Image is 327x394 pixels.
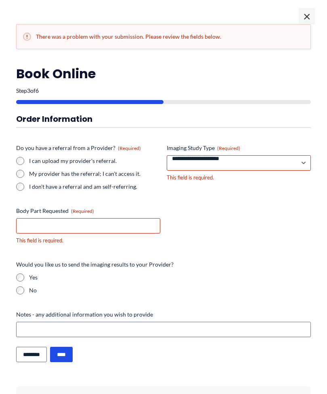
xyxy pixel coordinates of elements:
[16,144,141,152] legend: Do you have a referral from a Provider?
[29,273,311,281] label: Yes
[217,145,240,151] span: (Required)
[16,65,311,82] h2: Book Online
[118,145,141,151] span: (Required)
[36,87,39,94] span: 6
[29,286,311,294] label: No
[16,237,160,244] div: This field is required.
[23,33,304,41] h2: There was a problem with your submission. Please review the fields below.
[16,88,311,94] p: Step of
[71,208,94,214] span: (Required)
[29,157,160,165] label: I can upload my provider's referral.
[29,170,160,178] label: My provider has the referral; I can't access it.
[27,87,30,94] span: 3
[16,114,311,124] h3: Order Information
[16,261,174,269] legend: Would you like us to send the imaging results to your Provider?
[299,8,315,24] span: ×
[167,144,311,152] label: Imaging Study Type
[167,174,311,181] div: This field is required.
[16,207,160,215] label: Body Part Requested
[16,311,311,319] label: Notes - any additional information you wish to provide
[29,183,160,191] label: I don't have a referral and am self-referring.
